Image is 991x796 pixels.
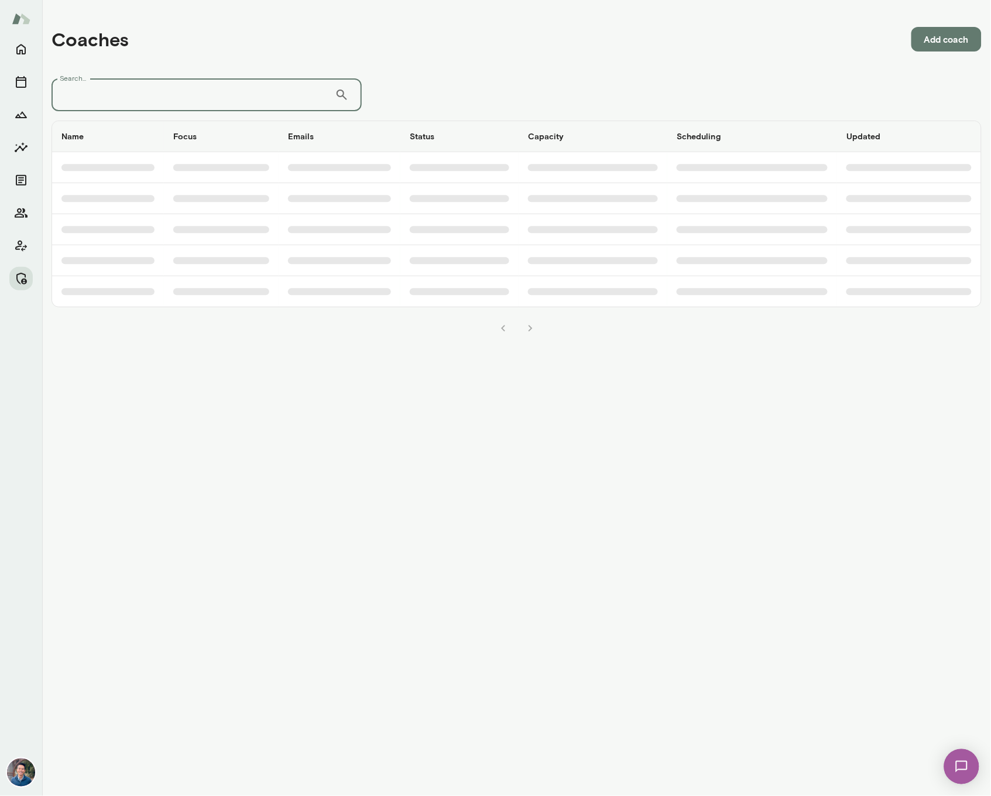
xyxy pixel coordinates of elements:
[52,121,981,307] table: coaches table
[490,317,544,340] nav: pagination navigation
[9,136,33,159] button: Insights
[52,307,982,340] div: pagination
[9,70,33,94] button: Sessions
[846,131,972,142] h6: Updated
[9,201,33,225] button: Members
[52,28,129,50] h4: Coaches
[173,131,269,142] h6: Focus
[9,234,33,258] button: Client app
[911,27,982,52] button: Add coach
[410,131,509,142] h6: Status
[677,131,828,142] h6: Scheduling
[9,103,33,126] button: Growth Plan
[7,759,35,787] img: Alex Yu
[9,37,33,61] button: Home
[528,131,658,142] h6: Capacity
[288,131,391,142] h6: Emails
[9,267,33,290] button: Manage
[60,73,87,83] label: Search...
[61,131,155,142] h6: Name
[9,169,33,192] button: Documents
[12,8,30,30] img: Mento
